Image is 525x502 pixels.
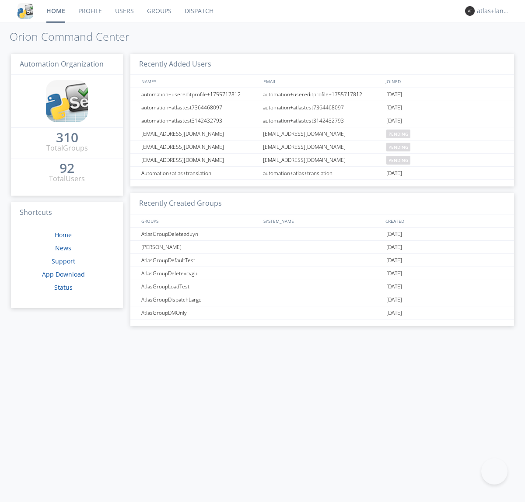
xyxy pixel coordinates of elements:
[261,154,384,166] div: [EMAIL_ADDRESS][DOMAIN_NAME]
[261,75,383,88] div: EMAIL
[139,75,259,88] div: NAMES
[42,270,85,278] a: App Download
[130,154,514,167] a: [EMAIL_ADDRESS][DOMAIN_NAME][EMAIL_ADDRESS][DOMAIN_NAME]pending
[261,167,384,179] div: automation+atlas+translation
[59,164,74,172] div: 92
[46,80,88,122] img: cddb5a64eb264b2086981ab96f4c1ba7
[261,88,384,101] div: automation+usereditprofile+1755717812
[465,6,475,16] img: 373638.png
[130,193,514,214] h3: Recently Created Groups
[130,140,514,154] a: [EMAIL_ADDRESS][DOMAIN_NAME][EMAIL_ADDRESS][DOMAIN_NAME]pending
[386,241,402,254] span: [DATE]
[46,143,88,153] div: Total Groups
[139,306,260,319] div: AtlasGroupDMOnly
[383,75,506,88] div: JOINED
[55,244,71,252] a: News
[386,228,402,241] span: [DATE]
[139,241,260,253] div: [PERSON_NAME]
[386,293,402,306] span: [DATE]
[261,101,384,114] div: automation+atlastest7364468097
[477,7,510,15] div: atlas+language+check
[139,114,260,127] div: automation+atlastest3142432793
[54,283,73,291] a: Status
[139,214,259,227] div: GROUPS
[383,214,506,227] div: CREATED
[386,267,402,280] span: [DATE]
[386,130,410,138] span: pending
[49,174,85,184] div: Total Users
[386,143,410,151] span: pending
[130,167,514,180] a: Automation+atlas+translationautomation+atlas+translation[DATE]
[261,214,383,227] div: SYSTEM_NAME
[20,59,104,69] span: Automation Organization
[130,241,514,254] a: [PERSON_NAME][DATE]
[139,267,260,280] div: AtlasGroupDeletevcvgb
[130,267,514,280] a: AtlasGroupDeletevcvgb[DATE]
[386,88,402,101] span: [DATE]
[130,254,514,267] a: AtlasGroupDefaultTest[DATE]
[386,167,402,180] span: [DATE]
[139,154,260,166] div: [EMAIL_ADDRESS][DOMAIN_NAME]
[130,54,514,75] h3: Recently Added Users
[130,114,514,127] a: automation+atlastest3142432793automation+atlastest3142432793[DATE]
[130,293,514,306] a: AtlasGroupDispatchLarge[DATE]
[261,114,384,127] div: automation+atlastest3142432793
[386,254,402,267] span: [DATE]
[11,202,123,224] h3: Shortcuts
[130,306,514,319] a: AtlasGroupDMOnly[DATE]
[55,231,72,239] a: Home
[17,3,33,19] img: cddb5a64eb264b2086981ab96f4c1ba7
[52,257,75,265] a: Support
[139,280,260,293] div: AtlasGroupLoadTest
[386,156,410,165] span: pending
[56,133,78,143] a: 310
[130,88,514,101] a: automation+usereditprofile+1755717812automation+usereditprofile+1755717812[DATE]
[139,101,260,114] div: automation+atlastest7364468097
[386,114,402,127] span: [DATE]
[139,127,260,140] div: [EMAIL_ADDRESS][DOMAIN_NAME]
[59,164,74,174] a: 92
[56,133,78,142] div: 310
[139,228,260,240] div: AtlasGroupDeleteaduyn
[386,101,402,114] span: [DATE]
[130,127,514,140] a: [EMAIL_ADDRESS][DOMAIN_NAME][EMAIL_ADDRESS][DOMAIN_NAME]pending
[139,140,260,153] div: [EMAIL_ADDRESS][DOMAIN_NAME]
[261,127,384,140] div: [EMAIL_ADDRESS][DOMAIN_NAME]
[130,101,514,114] a: automation+atlastest7364468097automation+atlastest7364468097[DATE]
[386,280,402,293] span: [DATE]
[139,293,260,306] div: AtlasGroupDispatchLarge
[261,140,384,153] div: [EMAIL_ADDRESS][DOMAIN_NAME]
[139,167,260,179] div: Automation+atlas+translation
[139,88,260,101] div: automation+usereditprofile+1755717812
[139,254,260,267] div: AtlasGroupDefaultTest
[130,228,514,241] a: AtlasGroupDeleteaduyn[DATE]
[481,458,507,484] iframe: Toggle Customer Support
[130,280,514,293] a: AtlasGroupLoadTest[DATE]
[386,306,402,319] span: [DATE]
